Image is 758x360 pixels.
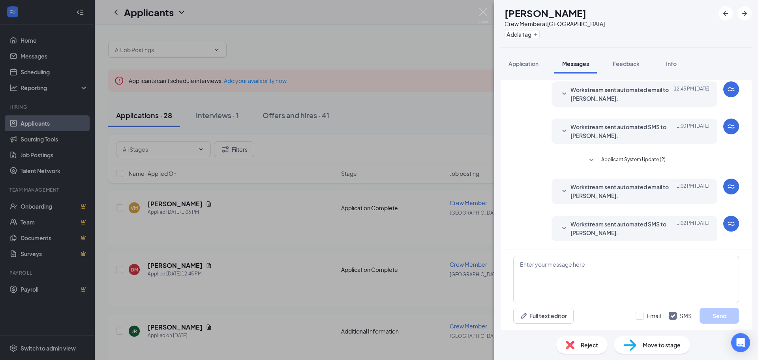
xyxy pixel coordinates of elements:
div: Crew Member at [GEOGRAPHIC_DATA] [505,20,605,28]
svg: SmallChevronDown [559,89,569,99]
h1: [PERSON_NAME] [505,6,586,20]
svg: WorkstreamLogo [726,122,736,131]
svg: WorkstreamLogo [726,182,736,191]
svg: ArrowRight [740,9,749,18]
span: Workstream sent automated email to [PERSON_NAME]. [570,183,674,200]
svg: ArrowLeftNew [721,9,730,18]
button: ArrowLeftNew [719,6,733,21]
svg: SmallChevronDown [559,126,569,136]
button: PlusAdd a tag [505,30,540,38]
button: Full text editorPen [513,308,574,324]
span: Feedback [613,60,640,67]
svg: Pen [520,312,528,320]
svg: WorkstreamLogo [726,85,736,94]
svg: Plus [533,32,538,37]
span: Application [508,60,538,67]
span: Workstream sent automated SMS to [PERSON_NAME]. [570,123,674,140]
span: Messages [562,60,589,67]
span: Move to stage [643,341,681,349]
svg: SmallChevronDown [559,224,569,233]
span: [DATE] 1:00 PM [677,123,709,140]
span: [DATE] 1:02 PM [677,183,709,200]
div: Open Intercom Messenger [731,333,750,352]
span: Reject [581,341,598,349]
span: [DATE] 12:45 PM [674,85,709,103]
span: Workstream sent automated SMS to [PERSON_NAME]. [570,220,674,237]
span: Workstream sent automated email to [PERSON_NAME]. [570,85,674,103]
button: SmallChevronDownApplicant System Update (2) [587,156,666,165]
span: Applicant System Update (2) [601,156,666,165]
svg: SmallChevronDown [559,187,569,196]
svg: SmallChevronDown [587,156,596,165]
button: ArrowRight [737,6,752,21]
svg: WorkstreamLogo [726,219,736,228]
span: Info [666,60,677,67]
button: Send [700,308,739,324]
span: [DATE] 1:02 PM [677,220,709,237]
